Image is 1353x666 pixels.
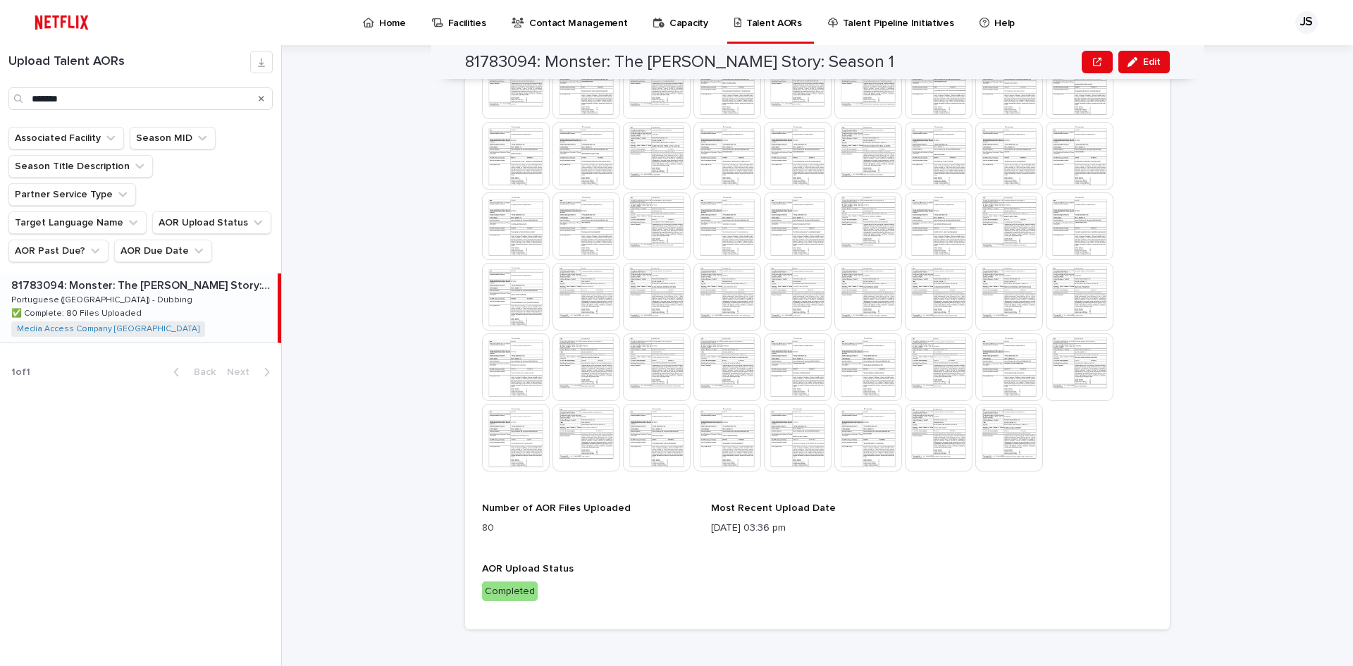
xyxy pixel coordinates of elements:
[8,211,147,234] button: Target Language Name
[8,183,136,206] button: Partner Service Type
[227,367,258,377] span: Next
[162,366,221,378] button: Back
[221,366,281,378] button: Next
[130,127,216,149] button: Season MID
[8,240,109,262] button: AOR Past Due?
[8,87,273,110] input: Search
[28,8,95,37] img: ifQbXi3ZQGMSEF7WDB7W
[482,564,574,574] span: AOR Upload Status
[114,240,212,262] button: AOR Due Date
[482,503,631,513] span: Number of AOR Files Uploaded
[11,276,275,292] p: 81783094: Monster: The [PERSON_NAME] Story: Season 1
[152,211,271,234] button: AOR Upload Status
[482,521,694,536] p: 80
[465,52,894,73] h2: 81783094: Monster: The [PERSON_NAME] Story: Season 1
[11,292,195,305] p: Portuguese ([GEOGRAPHIC_DATA]) - Dubbing
[1143,57,1161,67] span: Edit
[711,503,836,513] span: Most Recent Upload Date
[17,324,199,334] a: Media Access Company [GEOGRAPHIC_DATA]
[11,306,144,319] p: ✅ Complete: 80 Files Uploaded
[711,521,923,536] p: [DATE] 03:36 pm
[482,581,538,602] div: Completed
[185,367,216,377] span: Back
[1295,11,1318,34] div: JS
[1118,51,1170,73] button: Edit
[8,155,153,178] button: Season Title Description
[8,54,250,70] h1: Upload Talent AORs
[8,127,124,149] button: Associated Facility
